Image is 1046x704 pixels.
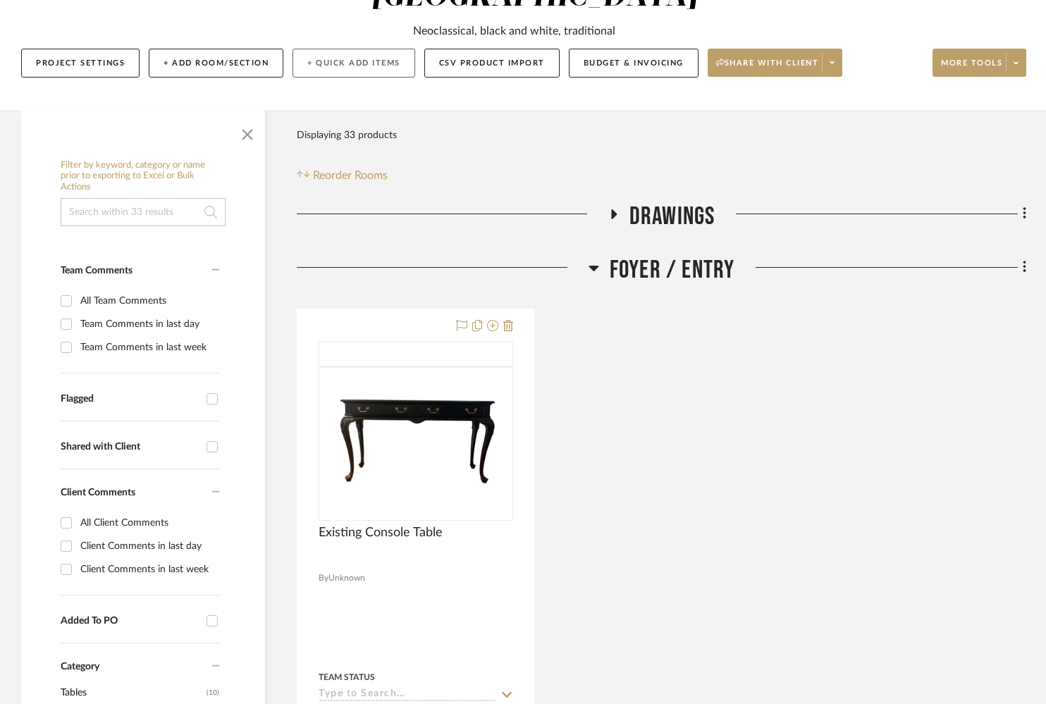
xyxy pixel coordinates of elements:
div: All Team Comments [80,290,216,312]
input: Type to Search… [319,688,496,702]
button: More tools [933,49,1026,77]
input: Search within 33 results [61,198,226,226]
button: Share with client [708,49,843,77]
button: Project Settings [21,49,140,78]
div: Client Comments in last day [80,535,216,557]
button: + Quick Add Items [293,49,415,78]
span: By [319,572,328,585]
div: Shared with Client [61,441,199,453]
div: Added To PO [61,615,199,627]
div: Displaying 33 products [297,121,397,149]
div: Client Comments in last week [80,558,216,581]
h6: Filter by keyword, category or name prior to exporting to Excel or Bulk Actions [61,160,226,193]
span: Reorder Rooms [313,167,388,184]
button: Reorder Rooms [297,167,388,184]
span: Existing Console Table [319,525,443,541]
span: Client Comments [61,488,135,498]
div: Team Comments in last week [80,336,216,359]
div: 0 [319,342,512,520]
span: (10) [207,681,219,704]
span: Unknown [328,572,365,585]
button: Budget & Invoicing [569,49,699,78]
div: Neoclassical, black and white, traditional [413,23,615,39]
div: Flagged [61,393,199,405]
span: Share with client [716,58,819,79]
button: + Add Room/Section [149,49,283,78]
button: CSV Product Import [424,49,560,78]
div: Team Status [319,671,375,684]
div: Team Comments in last day [80,313,216,335]
span: Foyer / Entry [610,255,735,285]
button: Close [233,118,261,146]
span: More tools [941,58,1002,79]
span: Category [61,661,99,673]
img: Existing Console Table [320,366,512,496]
span: Team Comments [61,266,133,276]
span: Drawings [629,202,715,232]
div: All Client Comments [80,512,216,534]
